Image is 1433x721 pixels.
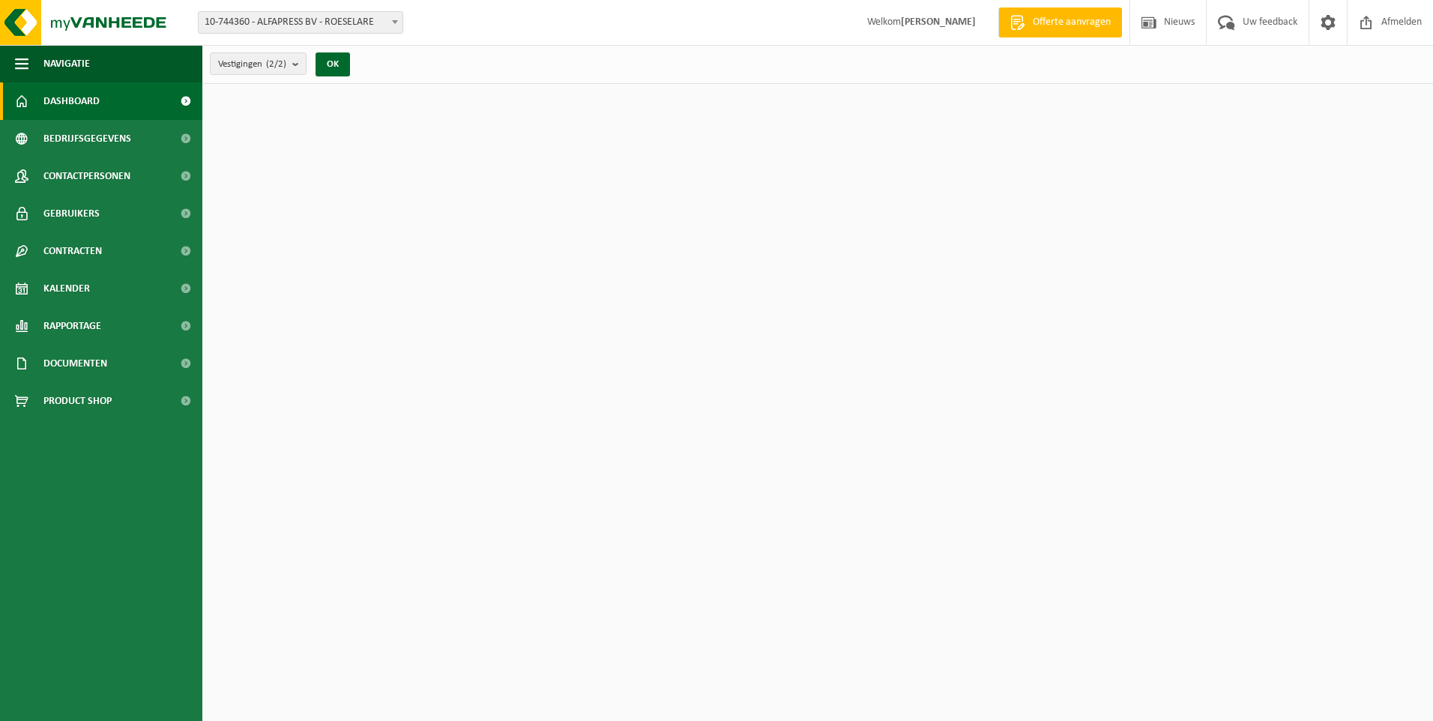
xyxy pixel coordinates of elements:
[218,53,286,76] span: Vestigingen
[43,195,100,232] span: Gebruikers
[43,82,100,120] span: Dashboard
[43,307,101,345] span: Rapportage
[43,270,90,307] span: Kalender
[43,120,131,157] span: Bedrijfsgegevens
[43,345,107,382] span: Documenten
[210,52,307,75] button: Vestigingen(2/2)
[316,52,350,76] button: OK
[43,157,130,195] span: Contactpersonen
[43,232,102,270] span: Contracten
[266,59,286,69] count: (2/2)
[901,16,976,28] strong: [PERSON_NAME]
[43,45,90,82] span: Navigatie
[198,11,403,34] span: 10-744360 - ALFAPRESS BV - ROESELARE
[43,382,112,420] span: Product Shop
[199,12,402,33] span: 10-744360 - ALFAPRESS BV - ROESELARE
[998,7,1122,37] a: Offerte aanvragen
[1029,15,1114,30] span: Offerte aanvragen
